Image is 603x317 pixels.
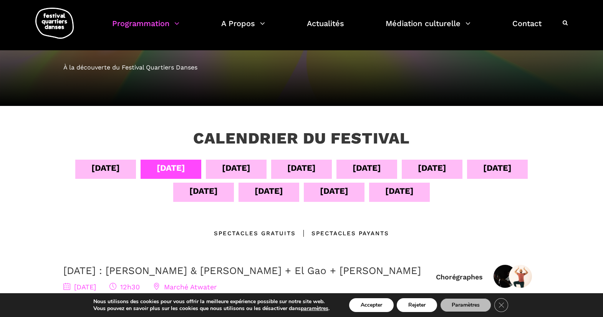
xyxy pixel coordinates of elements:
img: Rameez Karim [509,265,532,288]
span: [DATE] [63,283,96,291]
div: [DATE] [320,184,348,198]
button: Accepter [349,298,394,312]
div: [DATE] [353,161,381,175]
button: Paramètres [440,298,491,312]
a: A Propos [221,17,265,40]
div: [DATE] [287,161,316,175]
div: [DATE] [91,161,120,175]
a: Actualités [307,17,344,40]
p: Vous pouvez en savoir plus sur les cookies que nous utilisons ou les désactiver dans . [93,305,330,312]
a: Contact [512,17,542,40]
button: Close GDPR Cookie Banner [494,298,508,312]
div: Spectacles gratuits [214,229,296,238]
img: Athena Lucie Assamba & Leah Danga [494,265,517,288]
div: À la découverte du Festival Quartiers Danses [63,63,540,73]
div: [DATE] [157,161,185,175]
a: Programmation [112,17,179,40]
div: [DATE] [483,161,512,175]
div: [DATE] [255,184,283,198]
a: Médiation culturelle [386,17,470,40]
div: [DATE] [222,161,250,175]
div: [DATE] [418,161,446,175]
div: [DATE] [189,184,218,198]
span: Marché Atwater [153,283,217,291]
button: paramètres [301,305,328,312]
div: Chorégraphes [436,272,483,281]
p: Nous utilisons des cookies pour vous offrir la meilleure expérience possible sur notre site web. [93,298,330,305]
h3: Calendrier du festival [193,129,410,148]
a: [DATE] : [PERSON_NAME] & [PERSON_NAME] + El Gao + [PERSON_NAME] [63,265,421,276]
img: logo-fqd-med [35,8,74,39]
div: Spectacles Payants [296,229,389,238]
span: 12h30 [109,283,140,291]
button: Rejeter [397,298,437,312]
div: [DATE] [385,184,414,198]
